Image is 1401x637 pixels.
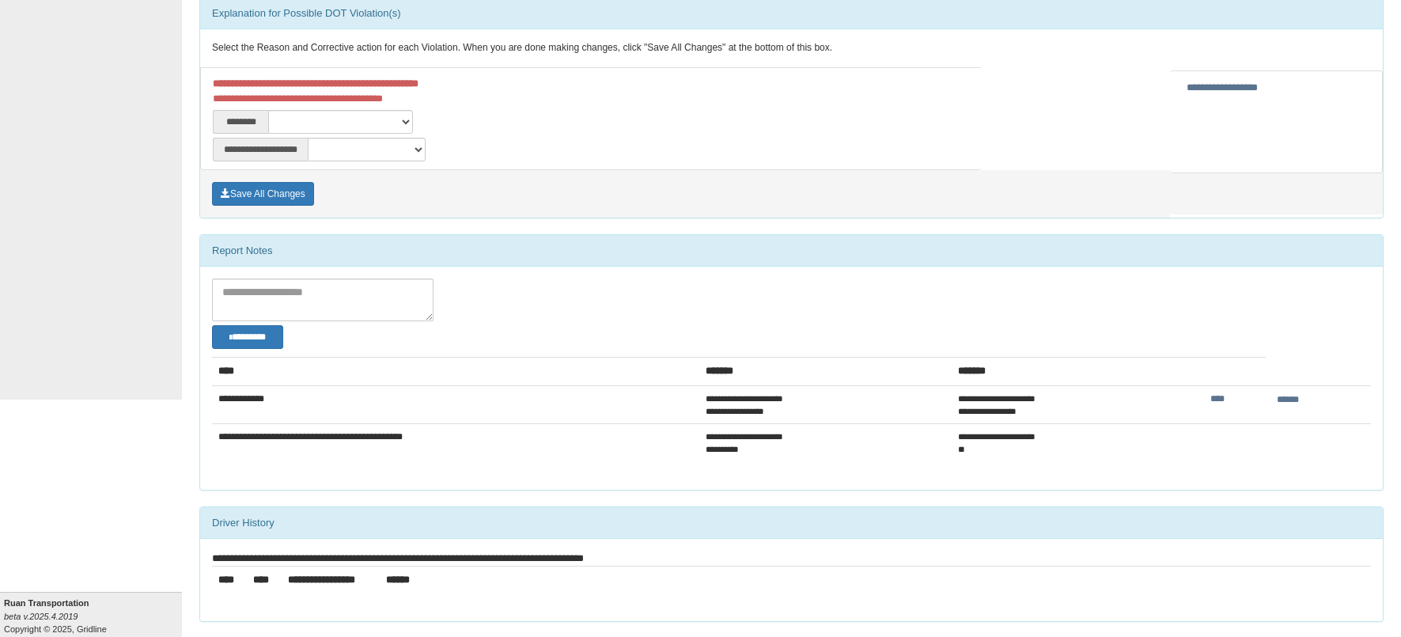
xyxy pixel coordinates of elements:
i: beta v.2025.4.2019 [4,612,78,621]
b: Ruan Transportation [4,598,89,608]
div: Select the Reason and Corrective action for each Violation. When you are done making changes, cli... [200,29,1383,67]
button: Save [212,182,314,206]
div: Copyright © 2025, Gridline [4,597,182,635]
div: Driver History [200,507,1383,539]
button: Change Filter Options [212,325,283,349]
div: Report Notes [200,235,1383,267]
